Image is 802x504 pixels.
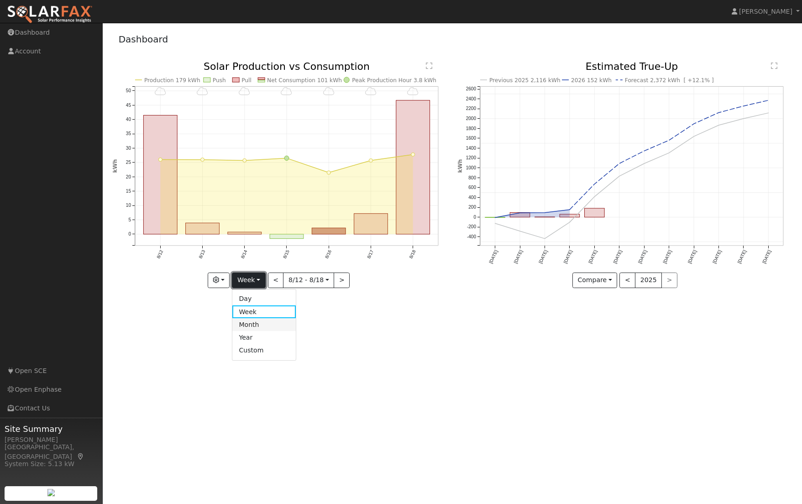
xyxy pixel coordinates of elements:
text: Estimated True-Up [586,61,678,72]
circle: onclick="" [642,162,646,166]
text: 8/13 [198,249,206,260]
text: -400 [467,235,476,240]
circle: onclick="" [200,158,204,162]
a: Dashboard [119,34,168,45]
text: [DATE] [662,249,672,264]
circle: onclick="" [667,151,671,155]
text: Forecast 2,372 kWh [ +12.1% ] [625,77,714,84]
rect: onclick="" [312,228,346,235]
i: 8/16 - Cloudy [323,87,335,96]
text: 2000 [466,116,476,121]
span: Site Summary [5,423,98,435]
text: 2026 152 kWh [571,77,612,84]
button: 8/12 - 8/18 [283,273,334,288]
text: [DATE] [513,249,523,264]
a: Year [232,331,296,344]
text: kWh [457,159,463,173]
text: Previous 2025 2,116 kWh [489,77,561,84]
text: [DATE] [587,249,598,264]
text:  [426,62,432,69]
rect: onclick="" [396,100,430,235]
circle: onclick="" [742,117,745,121]
i: 8/14 - MostlyCloudy [239,87,250,96]
text: 600 [468,185,476,190]
circle: onclick="" [158,158,162,162]
circle: onclick="" [411,153,415,157]
circle: onclick="" [767,111,771,115]
text: [DATE] [562,249,573,264]
circle: onclick="" [493,216,497,220]
text: 8/18 [409,249,417,260]
text: 1600 [466,136,476,141]
circle: onclick="" [543,211,546,215]
circle: onclick="" [568,208,571,212]
rect: onclick="" [185,223,219,235]
rect: onclick="" [354,214,388,234]
a: Day [232,293,296,305]
a: Custom [232,344,296,357]
circle: onclick="" [717,124,721,127]
rect: onclick="" [228,232,262,235]
text:  [771,62,777,69]
text: 8/12 [156,249,164,260]
i: 8/12 - MostlyCloudy [154,87,166,96]
circle: onclick="" [742,104,745,108]
text: Pull [241,77,252,84]
text: -200 [467,225,476,230]
div: [GEOGRAPHIC_DATA], [GEOGRAPHIC_DATA] [5,442,98,462]
circle: onclick="" [692,122,696,126]
text: 50 [126,88,131,93]
circle: onclick="" [667,139,671,142]
img: retrieve [47,489,55,496]
circle: onclick="" [568,220,571,224]
i: 8/15 - MostlyCloudy [281,87,292,96]
button: < [619,273,635,288]
rect: onclick="" [584,209,604,218]
text: Push [213,77,226,84]
circle: onclick="" [592,183,596,186]
circle: onclick="" [327,171,330,175]
button: Week [232,273,265,288]
text: [DATE] [488,249,498,264]
a: Week [232,305,296,318]
text: Peak Production Hour 3.8 kWh [352,77,436,84]
text: 10 [126,203,131,208]
text: [DATE] [538,249,548,264]
circle: onclick="" [518,230,522,233]
i: 8/17 - MostlyCloudy [365,87,377,96]
text: 400 [468,195,476,200]
text: 8/16 [324,249,332,260]
circle: onclick="" [592,195,596,199]
i: 8/13 - MostlyCloudy [197,87,208,96]
circle: onclick="" [543,237,546,241]
text: 30 [126,146,131,151]
circle: onclick="" [692,135,696,138]
text: 1400 [466,146,476,151]
text: kWh [112,159,118,173]
div: System Size: 5.13 kW [5,459,98,469]
text: 2600 [466,87,476,92]
button: > [334,273,350,288]
div: [PERSON_NAME] [5,435,98,445]
text: 0 [473,215,476,220]
circle: onclick="" [493,222,497,226]
circle: onclick="" [369,159,373,163]
img: SolarFax [7,5,93,24]
rect: onclick="" [143,115,177,235]
button: Compare [572,273,618,288]
i: 8/18 - MostlyCloudy [407,87,419,96]
circle: onclick="" [767,99,771,102]
text: [DATE] [712,249,722,264]
text: Solar Production vs Consumption [204,61,370,72]
text: [DATE] [637,249,648,264]
text: 45 [126,103,131,108]
text: 35 [126,131,131,136]
text: 15 [126,189,131,194]
text: [DATE] [612,249,623,264]
text: 8/14 [240,249,248,260]
text: 1200 [466,156,476,161]
rect: onclick="" [270,235,304,239]
rect: onclick="" [510,213,530,217]
text: 2400 [466,96,476,101]
circle: onclick="" [518,211,522,215]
